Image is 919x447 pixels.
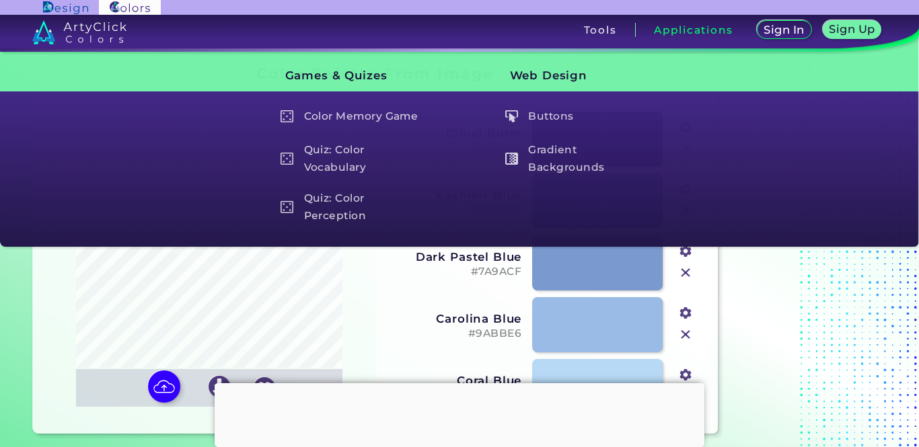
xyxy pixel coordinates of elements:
a: Sign In [760,22,809,38]
img: logo_artyclick_colors_white.svg [32,20,127,44]
a: Sign Up [825,22,879,38]
img: icon_close.svg [677,326,694,343]
img: icon picture [148,370,180,403]
h5: #9ABBE6 [384,327,521,340]
h5: Quiz: Color Perception [274,188,431,227]
iframe: Advertisement [215,383,704,444]
img: icon_game_white.svg [281,153,293,165]
h5: Gradient Backgrounds [499,140,656,178]
h3: Web Design [487,59,657,93]
h5: #7A9ACF [384,266,521,278]
h5: Sign Up [831,24,873,34]
h5: Quiz: Color Vocabulary [274,140,431,178]
img: ArtyClick Design logo [43,1,88,14]
h3: Coral Blue [384,374,521,387]
img: icon_game_white.svg [281,201,293,214]
img: icon_download_white.svg [209,376,230,397]
a: Color Memory Game [273,104,432,129]
img: icon_click_button_white.svg [505,110,518,123]
h3: Games & Quizes [262,59,432,93]
img: icon_close.svg [677,264,694,282]
img: icon_game_white.svg [281,110,293,123]
a: Buttons [498,104,657,129]
h5: Sign In [766,25,803,35]
iframe: Advertisement [723,60,891,439]
a: Quiz: Color Vocabulary [273,140,432,178]
img: icon_gradient_white.svg [505,153,518,165]
h3: Carolina Blue [384,312,521,325]
img: icon_favourite_white.svg [254,377,275,399]
a: Gradient Backgrounds [498,140,657,178]
h3: Dark Pastel Blue [384,250,521,263]
a: Quiz: Color Perception [273,188,432,227]
h3: Tools [584,25,617,35]
h5: Color Memory Game [274,104,431,129]
h3: Applications [654,25,733,35]
h5: Buttons [499,104,656,129]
